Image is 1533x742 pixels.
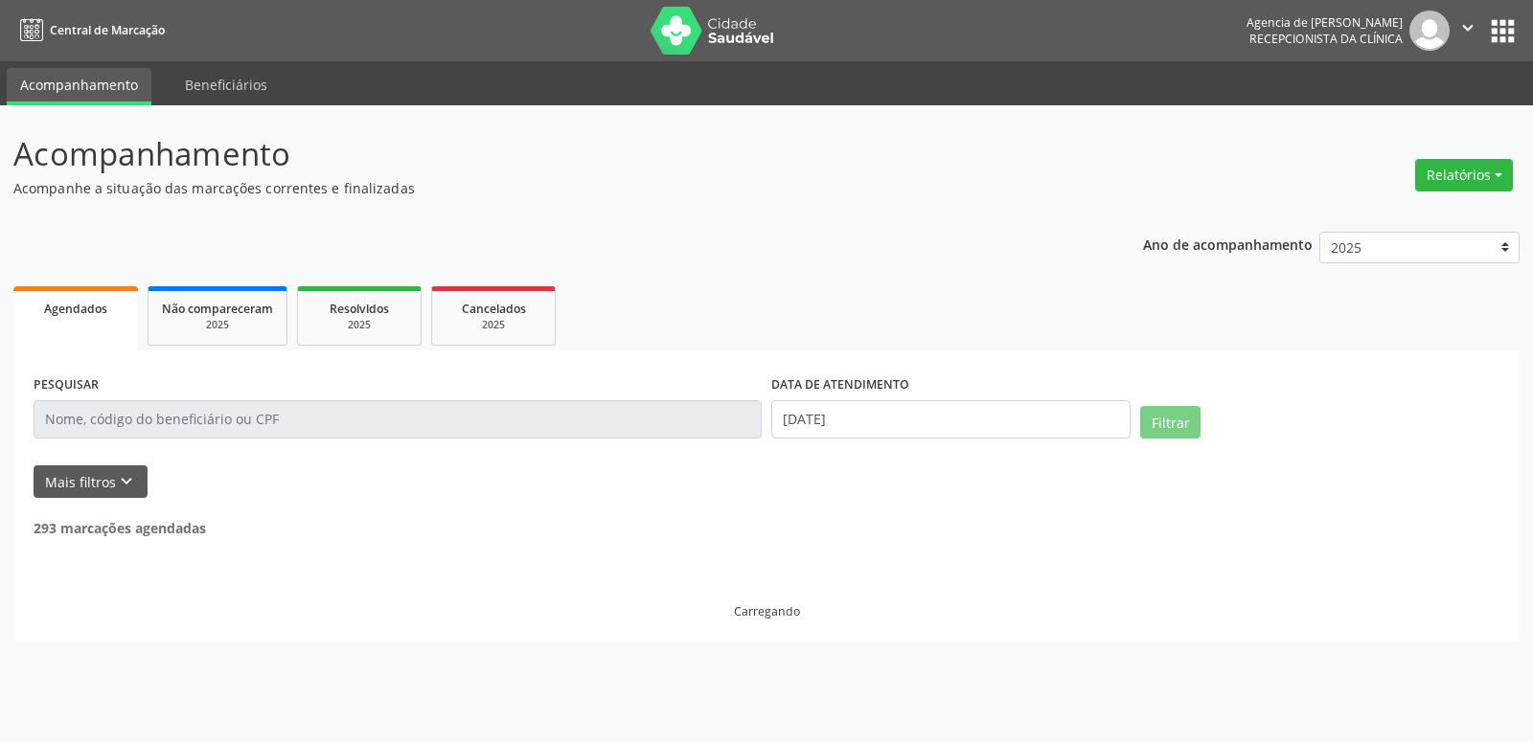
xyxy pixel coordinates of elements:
[34,519,206,537] strong: 293 marcações agendadas
[50,22,165,38] span: Central de Marcação
[13,14,165,46] a: Central de Marcação
[1249,31,1403,47] span: Recepcionista da clínica
[44,301,107,317] span: Agendados
[34,371,99,400] label: PESQUISAR
[446,318,541,332] div: 2025
[1247,14,1403,31] div: Agencia de [PERSON_NAME]
[1140,406,1201,438] button: Filtrar
[1457,17,1478,38] i: 
[1143,232,1313,256] p: Ano de acompanhamento
[462,301,526,317] span: Cancelados
[1450,11,1486,51] button: 
[172,68,281,101] a: Beneficiários
[34,400,762,438] input: Nome, código do beneficiário ou CPF
[116,471,137,492] i: keyboard_arrow_down
[162,318,273,332] div: 2025
[13,178,1067,198] p: Acompanhe a situação das marcações correntes e finalizadas
[330,301,389,317] span: Resolvidos
[162,301,273,317] span: Não compareceram
[311,318,407,332] div: 2025
[1415,159,1513,191] button: Relatórios
[771,400,1131,438] input: Selecione um intervalo
[7,68,151,105] a: Acompanhamento
[771,371,909,400] label: DATA DE ATENDIMENTO
[34,465,148,499] button: Mais filtroskeyboard_arrow_down
[1409,11,1450,51] img: img
[13,130,1067,178] p: Acompanhamento
[734,603,800,619] div: Carregando
[1486,14,1520,48] button: apps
